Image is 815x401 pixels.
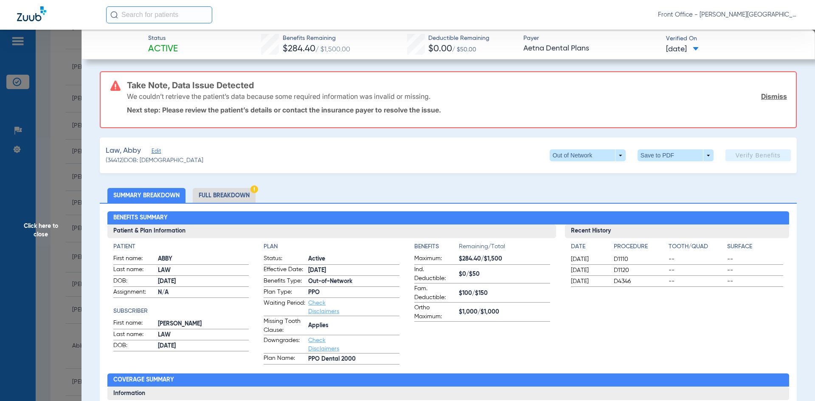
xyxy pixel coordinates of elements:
span: -- [727,277,783,286]
span: Plan Name: [264,354,305,364]
span: Waiting Period: [264,299,305,316]
span: $0/$50 [459,270,550,279]
span: $100/$150 [459,289,550,298]
span: LAW [158,331,249,339]
span: [DATE] [158,342,249,351]
h4: Surface [727,242,783,251]
p: We couldn’t retrieve the patient’s data because some required information was invalid or missing. [127,92,430,101]
button: Out of Network [550,149,626,161]
span: Downgrades: [264,336,305,353]
img: Search Icon [110,11,118,19]
li: Summary Breakdown [107,188,185,203]
span: Deductible Remaining [428,34,489,43]
span: [DATE] [158,277,249,286]
span: Verified On [666,34,801,43]
span: Effective Date: [264,265,305,275]
span: ABBY [158,255,249,264]
span: Law, Abby [106,146,141,156]
h4: Procedure [614,242,666,251]
span: Last name: [113,330,155,340]
a: Check Disclaimers [308,337,339,352]
span: / $1,500.00 [315,46,350,53]
span: / $50.00 [452,47,476,53]
span: PPO [308,288,399,297]
span: Benefits Remaining [283,34,350,43]
span: Fam. Deductible: [414,284,456,302]
span: Status: [264,254,305,264]
span: D4346 [614,277,666,286]
span: $1,000/$1,000 [459,308,550,317]
span: $0.00 [428,45,452,53]
h2: Coverage Summary [107,373,790,387]
span: Maximum: [414,254,456,264]
h3: Recent History [565,224,790,238]
span: -- [669,277,725,286]
span: -- [727,255,783,264]
span: Payer [523,34,659,43]
span: [DATE] [308,266,399,275]
span: Benefits Type: [264,277,305,287]
h3: Information [107,387,790,400]
span: Aetna Dental Plans [523,43,659,54]
h3: Patient & Plan Information [107,224,556,238]
span: Last name: [113,265,155,275]
span: First name: [113,254,155,264]
span: N/A [158,288,249,297]
span: -- [727,266,783,275]
span: Ind. Deductible: [414,265,456,283]
app-breakdown-title: Tooth/Quad [669,242,725,254]
h4: Tooth/Quad [669,242,725,251]
app-breakdown-title: Procedure [614,242,666,254]
input: Search for patients [106,6,212,23]
a: Check Disclaimers [308,300,339,314]
span: PPO Dental 2000 [308,355,399,364]
span: [PERSON_NAME] [158,320,249,328]
img: Hazard [250,185,258,193]
span: [DATE] [571,277,607,286]
span: [DATE] [571,266,607,275]
span: [DATE] [666,44,699,55]
span: Assignment: [113,288,155,298]
span: -- [669,255,725,264]
span: Remaining/Total [459,242,550,254]
span: Active [148,43,178,55]
span: $284.40/$1,500 [459,255,550,264]
app-breakdown-title: Date [571,242,607,254]
span: Front Office - [PERSON_NAME][GEOGRAPHIC_DATA] Dental Care [658,11,798,19]
span: Status [148,34,178,43]
li: Full Breakdown [193,188,256,203]
h3: Take Note, Data Issue Detected [127,81,787,90]
h4: Benefits [414,242,459,251]
span: Plan Type: [264,288,305,298]
a: Dismiss [761,92,787,101]
iframe: Chat Widget [773,360,815,401]
h4: Subscriber [113,307,249,316]
span: LAW [158,266,249,275]
p: Next step: Please review the patient’s details or contact the insurance payer to resolve the issue. [127,106,787,114]
span: DOB: [113,341,155,351]
h4: Patient [113,242,249,251]
span: D1110 [614,255,666,264]
span: $284.40 [283,45,315,53]
span: Active [308,255,399,264]
button: Save to PDF [638,149,714,161]
img: Zuub Logo [17,6,46,21]
span: -- [669,266,725,275]
span: (34412) DOB: [DEMOGRAPHIC_DATA] [106,156,203,165]
span: Out-of-Network [308,277,399,286]
span: First name: [113,319,155,329]
span: Missing Tooth Clause: [264,317,305,335]
h4: Date [571,242,607,251]
h4: Plan [264,242,399,251]
img: error-icon [110,81,121,91]
h2: Benefits Summary [107,211,790,225]
span: Edit [152,148,159,156]
app-breakdown-title: Benefits [414,242,459,254]
span: [DATE] [571,255,607,264]
span: Applies [308,321,399,330]
app-breakdown-title: Surface [727,242,783,254]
